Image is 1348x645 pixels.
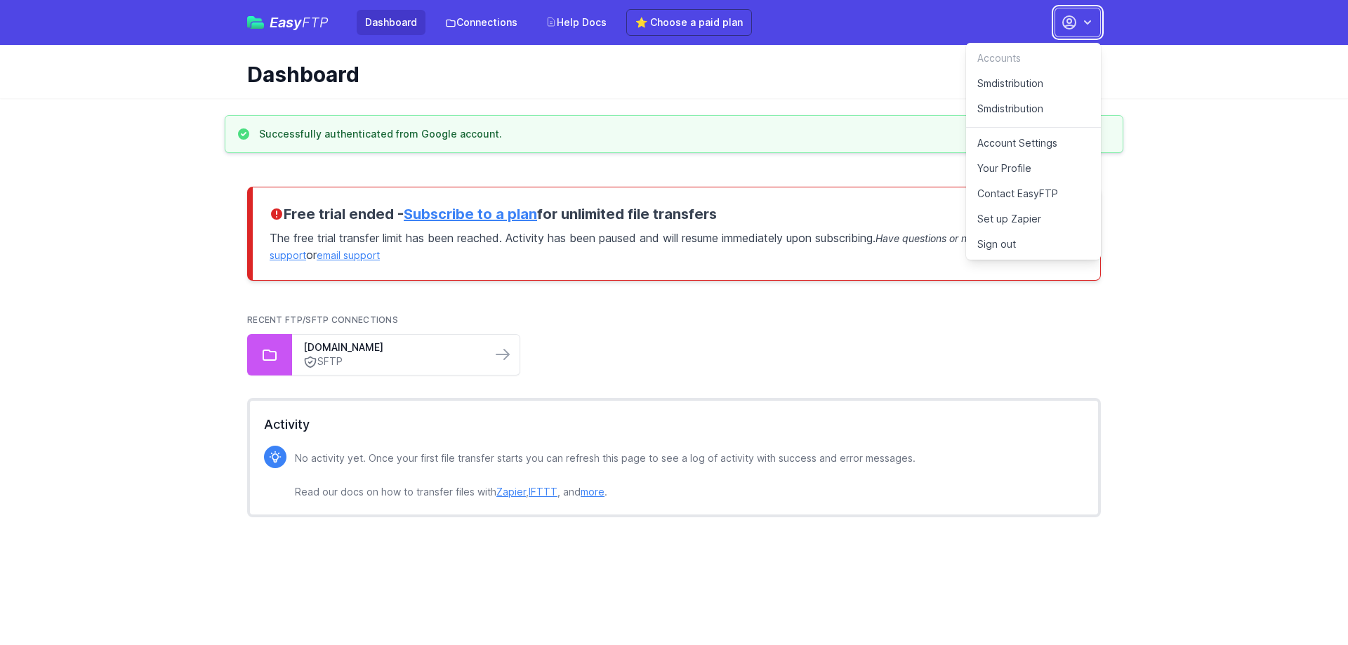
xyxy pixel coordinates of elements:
[295,450,916,500] p: No activity yet. Once your first file transfer starts you can refresh this page to see a log of a...
[247,62,1090,87] h1: Dashboard
[581,486,604,498] a: more
[247,15,329,29] a: EasyFTP
[303,340,480,354] a: [DOMAIN_NAME]
[247,314,1101,326] h2: Recent FTP/SFTP Connections
[357,10,425,35] a: Dashboard
[247,16,264,29] img: easyftp_logo.png
[966,156,1101,181] a: Your Profile
[966,46,1101,71] div: Accounts
[404,206,537,222] a: Subscribe to a plan
[966,232,1101,257] a: Sign out
[437,10,526,35] a: Connections
[537,10,615,35] a: Help Docs
[317,249,380,261] a: email support
[1278,575,1331,628] iframe: Drift Widget Chat Controller
[626,9,752,36] a: ⭐ Choose a paid plan
[303,354,480,369] a: SFTP
[966,96,1101,128] a: Smdistribution
[966,206,1101,232] a: Set up Zapier
[966,131,1101,156] a: Account Settings
[270,15,329,29] span: Easy
[270,224,1083,263] p: The free trial transfer limit has been reached. Activity has been paused and will resume immediat...
[270,204,1083,224] h3: Free trial ended - for unlimited file transfers
[264,415,1084,434] h2: Activity
[496,486,526,498] a: Zapier
[529,486,557,498] a: IFTTT
[966,71,1101,96] a: Smdistribution
[966,181,1101,206] a: Contact EasyFTP
[259,127,502,141] h3: Successfully authenticated from Google account.
[875,232,1012,244] span: Have questions or need help?
[302,14,329,31] span: FTP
